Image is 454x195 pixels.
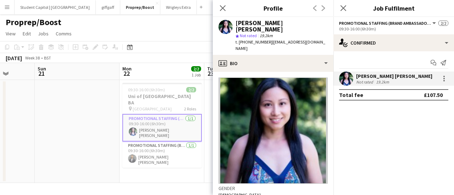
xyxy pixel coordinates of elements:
span: 2 Roles [184,106,196,111]
button: Promotional Staffing (Brand Ambassadors) [339,21,437,26]
span: Week 38 [23,55,41,61]
div: [DATE] [6,55,22,62]
div: £107.50 [424,91,443,98]
app-card-role: Promotional Staffing (Brand Ambassadors)1/109:30-16:00 (6h30m)[PERSON_NAME] [PERSON_NAME] [122,142,202,168]
img: Crew avatar or photo [218,78,328,184]
app-card-role: Promotional Staffing (Brand Ambassadors)1/109:30-16:00 (6h30m)[PERSON_NAME] [PERSON_NAME] [122,114,202,142]
span: Comms [56,30,72,37]
h3: Job Fulfilment [333,4,454,13]
span: Edit [23,30,31,37]
app-job-card: 09:30-16:00 (6h30m)2/2Uni of [GEOGRAPHIC_DATA] BA [GEOGRAPHIC_DATA]2 RolesPromotional Staffing (B... [122,83,202,168]
span: 2/2 [191,66,201,71]
span: Not rated [240,33,257,38]
span: Sun [38,65,46,72]
div: Total fee [339,91,363,98]
span: | [EMAIL_ADDRESS][DOMAIN_NAME] [236,39,325,51]
a: Jobs [35,29,51,38]
span: View [6,30,16,37]
div: 19.2km [375,79,391,85]
span: 19.2km [258,33,274,38]
div: Confirmed [333,34,454,51]
div: [PERSON_NAME] [PERSON_NAME] [356,73,432,79]
a: View [3,29,18,38]
h3: Uni of [GEOGRAPHIC_DATA] BA [122,93,202,106]
button: Wrigleys Extra [160,0,197,14]
div: Bio [213,55,333,72]
span: [GEOGRAPHIC_DATA] [133,106,172,111]
button: Student Capitol | [GEOGRAPHIC_DATA] [15,0,96,14]
span: 09:30-16:00 (6h30m) [128,87,165,92]
span: 23 [206,69,215,78]
span: Mon [122,65,132,72]
a: Comms [53,29,74,38]
span: Promotional Staffing (Brand Ambassadors) [339,21,431,26]
span: 2/2 [438,21,448,26]
button: Proprep/Boost [120,0,160,14]
a: Edit [20,29,34,38]
button: giffgaff [96,0,120,14]
h1: Proprep/Boost [6,17,61,28]
div: Not rated [356,79,375,85]
div: BST [44,55,51,61]
div: [PERSON_NAME] [PERSON_NAME] [236,20,328,33]
span: 2/2 [186,87,196,92]
span: 22 [121,69,132,78]
span: 21 [37,69,46,78]
h3: Profile [213,4,333,13]
span: t. [PHONE_NUMBER] [236,39,272,45]
div: 09:30-16:00 (6h30m) [339,26,448,31]
div: 1 Job [192,72,201,78]
span: Jobs [38,30,49,37]
h3: Gender [218,185,328,191]
span: Tue [207,65,215,72]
